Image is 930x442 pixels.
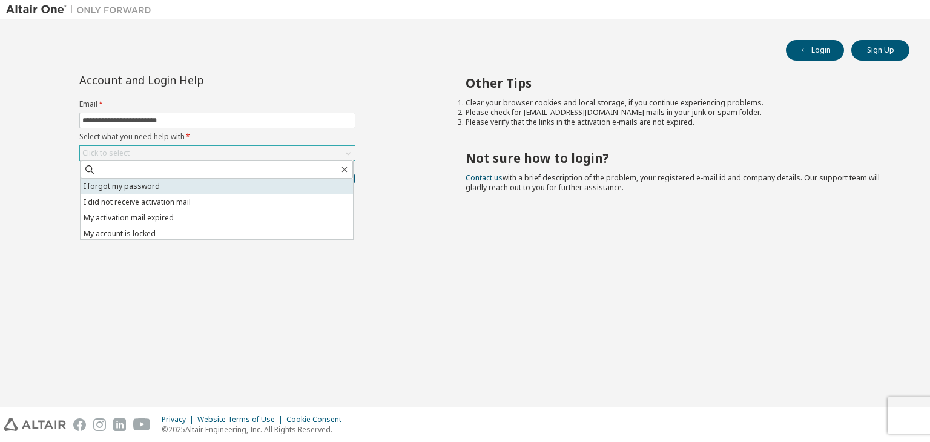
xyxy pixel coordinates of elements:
[786,40,844,61] button: Login
[466,108,888,117] li: Please check for [EMAIL_ADDRESS][DOMAIN_NAME] mails in your junk or spam folder.
[286,415,349,424] div: Cookie Consent
[79,75,300,85] div: Account and Login Help
[466,98,888,108] li: Clear your browser cookies and local storage, if you continue experiencing problems.
[79,99,355,109] label: Email
[133,418,151,431] img: youtube.svg
[466,173,503,183] a: Contact us
[4,418,66,431] img: altair_logo.svg
[197,415,286,424] div: Website Terms of Use
[466,173,880,193] span: with a brief description of the problem, your registered e-mail id and company details. Our suppo...
[162,424,349,435] p: © 2025 Altair Engineering, Inc. All Rights Reserved.
[466,150,888,166] h2: Not sure how to login?
[79,132,355,142] label: Select what you need help with
[80,146,355,160] div: Click to select
[93,418,106,431] img: instagram.svg
[6,4,157,16] img: Altair One
[113,418,126,431] img: linkedin.svg
[851,40,909,61] button: Sign Up
[82,148,130,158] div: Click to select
[81,179,353,194] li: I forgot my password
[73,418,86,431] img: facebook.svg
[466,75,888,91] h2: Other Tips
[162,415,197,424] div: Privacy
[466,117,888,127] li: Please verify that the links in the activation e-mails are not expired.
